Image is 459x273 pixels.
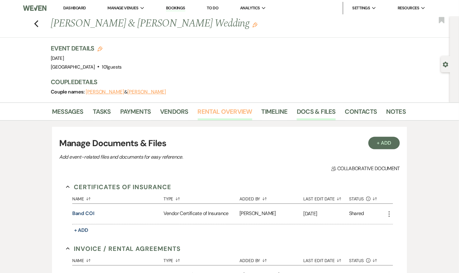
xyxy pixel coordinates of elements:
[368,137,400,149] button: + Add
[240,5,260,11] span: Analytics
[207,5,218,11] a: To Do
[72,253,163,265] button: Name
[163,204,239,224] div: Vendor Certificate of Insurance
[51,44,122,53] h3: Event Details
[349,192,386,204] button: Status
[303,192,349,204] button: Last Edit Date
[72,192,163,204] button: Name
[160,107,188,120] a: Vendors
[102,64,122,70] span: 101 guests
[239,204,303,224] div: [PERSON_NAME]
[66,182,172,192] button: Certificates of Insurance
[23,2,46,15] img: Weven Logo
[349,258,364,263] span: Status
[66,244,181,253] button: Invoice / Rental Agreements
[163,253,239,265] button: Type
[86,89,166,95] span: &
[52,107,83,120] a: Messages
[107,5,138,11] span: Manage Venues
[349,197,364,201] span: Status
[72,210,94,217] button: Band COI
[120,107,151,120] a: Payments
[303,253,349,265] button: Last Edit Date
[262,107,288,120] a: Timeline
[349,253,386,265] button: Status
[64,5,86,11] a: Dashboard
[74,227,88,233] span: + Add
[93,107,111,120] a: Tasks
[127,89,166,94] button: [PERSON_NAME]
[59,153,277,161] p: Add event–related files and documents for easy reference.
[443,61,448,67] button: Open lead details
[72,226,90,235] button: + Add
[51,89,86,95] span: Couple names:
[297,107,335,120] a: Docs & Files
[51,16,330,31] h1: [PERSON_NAME] & [PERSON_NAME] Wedding
[345,107,377,120] a: Contacts
[239,253,303,265] button: Added By
[253,22,258,27] button: Edit
[353,5,370,11] span: Settings
[51,64,95,70] span: [GEOGRAPHIC_DATA]
[51,78,400,86] h3: Couple Details
[166,5,185,11] a: Bookings
[86,89,124,94] button: [PERSON_NAME]
[331,165,400,172] span: Collaborative document
[198,107,252,120] a: Rental Overview
[386,107,406,120] a: Notes
[239,192,303,204] button: Added By
[303,210,349,218] p: [DATE]
[59,137,400,150] h3: Manage Documents & Files
[349,210,364,218] div: Shared
[51,55,64,61] span: [DATE]
[163,192,239,204] button: Type
[398,5,419,11] span: Resources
